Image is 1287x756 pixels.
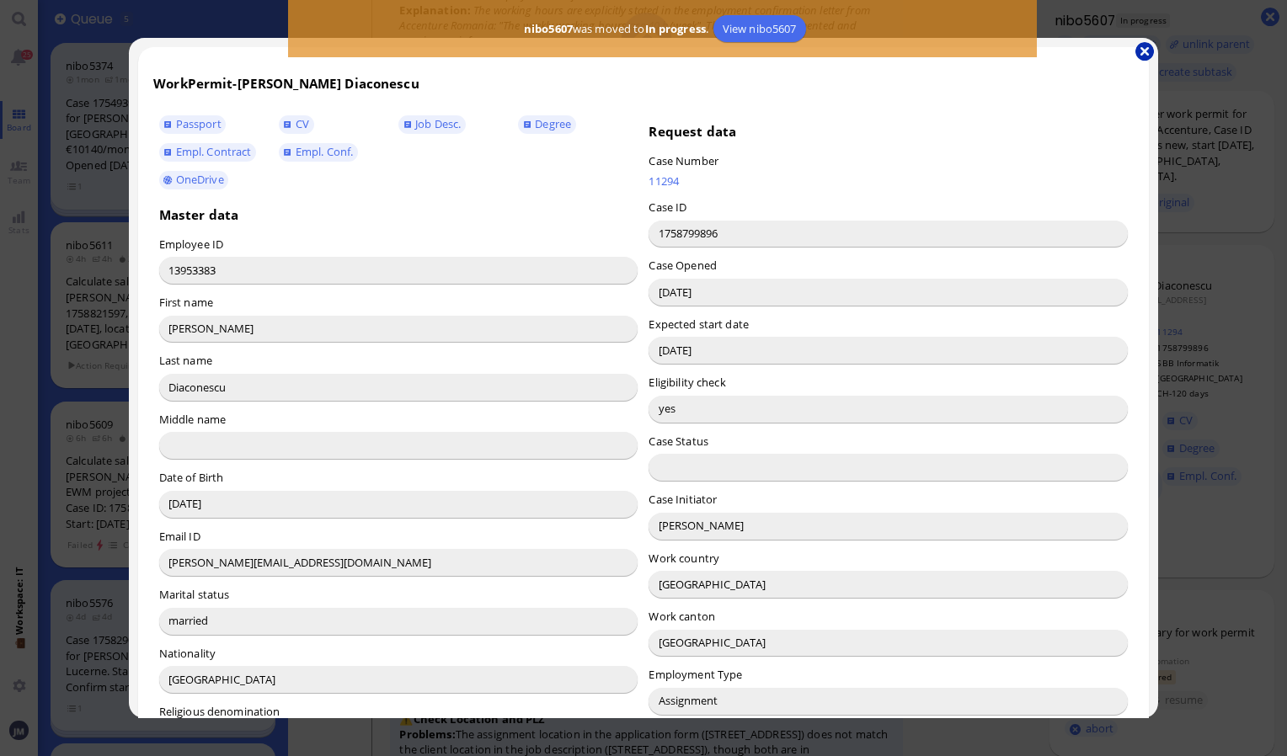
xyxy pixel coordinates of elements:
[518,115,575,134] a: Degree
[159,115,227,134] a: Passport
[649,551,719,566] label: Work country
[159,206,638,223] h3: Master data
[649,173,943,189] a: 11294
[159,529,200,544] label: Email ID
[415,116,461,131] span: Job Desc.
[645,21,706,36] b: In progress
[519,21,713,36] span: was moved to .
[279,143,358,162] a: Empl. Conf.
[159,646,216,661] label: Nationality
[159,143,256,162] a: Empl. Contract
[524,21,573,36] b: nibo5607
[296,144,353,159] span: Empl. Conf.
[649,258,716,273] label: Case Opened
[296,116,309,131] span: CV
[649,123,1128,140] h3: Request data
[649,492,717,507] label: Case Initiator
[153,75,232,92] span: WorkPermit
[159,295,213,310] label: First name
[279,115,314,134] a: CV
[398,115,466,134] a: Job Desc.
[649,667,742,682] label: Employment Type
[238,75,342,92] span: [PERSON_NAME]
[649,375,725,390] label: Eligibility check
[649,317,748,332] label: Expected start date
[159,237,223,252] label: Employee ID
[649,434,708,449] label: Case Status
[159,470,224,485] label: Date of Birth
[649,153,718,168] label: Case Number
[176,144,252,159] span: Empl. Contract
[153,75,1134,92] h3: -
[159,587,230,602] label: Marital status
[176,116,222,131] span: Passport
[344,75,419,92] span: Diaconescu
[159,353,212,368] label: Last name
[159,412,226,427] label: Middle name
[649,609,714,624] label: Work canton
[649,200,686,215] label: Case ID
[159,171,229,189] a: OneDrive
[159,704,280,719] label: Religious denomination
[535,116,571,131] span: Degree
[713,15,806,42] a: View nibo5607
